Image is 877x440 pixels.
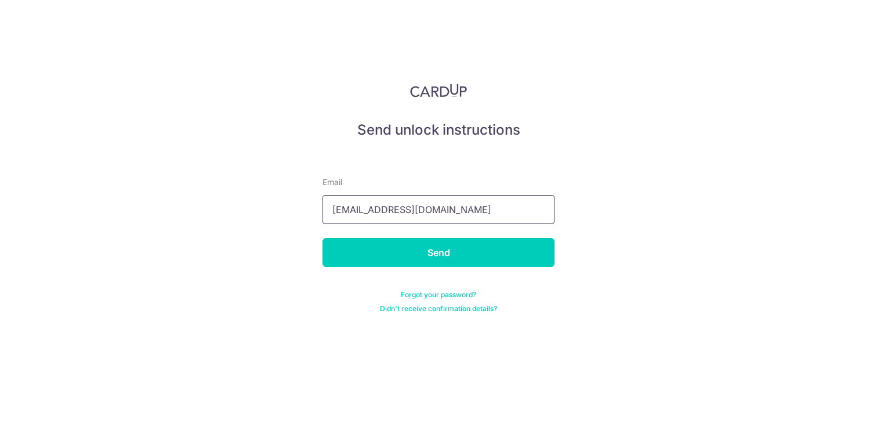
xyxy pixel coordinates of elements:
a: Forgot your password? [401,290,476,300]
span: translation missing: en.devise.label.Email [322,177,342,187]
a: Didn't receive confirmation details? [380,304,497,313]
input: Enter your Email [322,195,555,224]
input: Send [322,238,555,267]
img: CardUp Logo [410,84,467,98]
h5: Send unlock instructions [322,121,555,139]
